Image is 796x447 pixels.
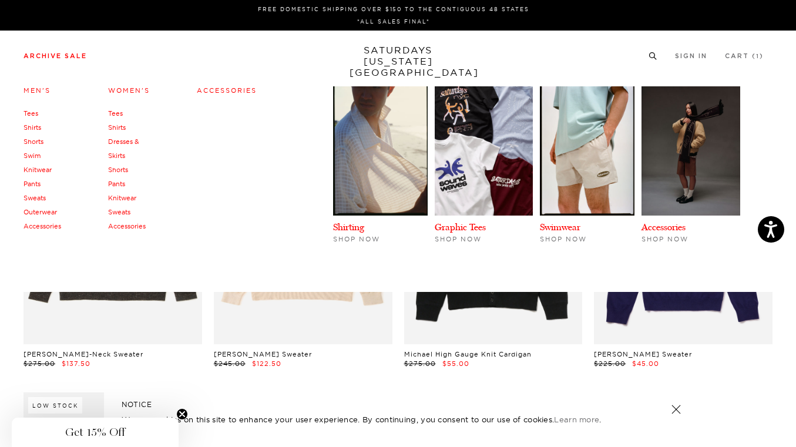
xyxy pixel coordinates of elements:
[442,359,469,368] span: $55.00
[23,222,61,230] a: Accessories
[23,194,46,202] a: Sweats
[28,5,759,14] p: FREE DOMESTIC SHIPPING OVER $150 TO THE CONTIGUOUS 48 STATES
[23,86,51,95] a: Men's
[23,109,38,117] a: Tees
[108,123,126,132] a: Shirts
[23,53,87,59] a: Archive Sale
[108,109,123,117] a: Tees
[554,415,599,424] a: Learn more
[540,221,580,233] a: Swimwear
[675,53,707,59] a: Sign In
[197,86,257,95] a: Accessories
[404,350,532,358] a: Michael High Gauge Knit Cardigan
[23,359,55,368] span: $275.00
[108,86,150,95] a: Women's
[108,137,139,160] a: Dresses & Skirts
[641,221,686,233] a: Accessories
[594,359,626,368] span: $225.00
[594,350,692,358] a: [PERSON_NAME] Sweater
[28,17,759,26] p: *ALL SALES FINAL*
[108,222,146,230] a: Accessories
[23,208,57,216] a: Outerwear
[122,414,633,425] p: We use cookies on this site to enhance your user experience. By continuing, you consent to our us...
[333,221,364,233] a: Shirting
[12,418,179,447] div: Get 15% OffClose teaser
[65,425,125,439] span: Get 15% Off
[108,166,128,174] a: Shorts
[62,359,90,368] span: $137.50
[214,350,312,358] a: [PERSON_NAME] Sweater
[214,359,246,368] span: $245.00
[23,137,43,146] a: Shorts
[28,397,82,414] div: Low Stock
[176,408,188,420] button: Close teaser
[23,166,52,174] a: Knitwear
[350,45,446,78] a: SATURDAYS[US_STATE][GEOGRAPHIC_DATA]
[632,359,659,368] span: $45.00
[435,221,486,233] a: Graphic Tees
[252,359,281,368] span: $122.50
[756,54,760,59] small: 1
[725,53,764,59] a: Cart (1)
[108,180,125,188] a: Pants
[23,350,143,358] a: [PERSON_NAME]-Neck Sweater
[23,152,41,160] a: Swim
[108,194,136,202] a: Knitwear
[23,180,41,188] a: Pants
[404,359,436,368] span: $275.00
[122,399,675,410] h5: NOTICE
[108,208,130,216] a: Sweats
[23,123,41,132] a: Shirts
